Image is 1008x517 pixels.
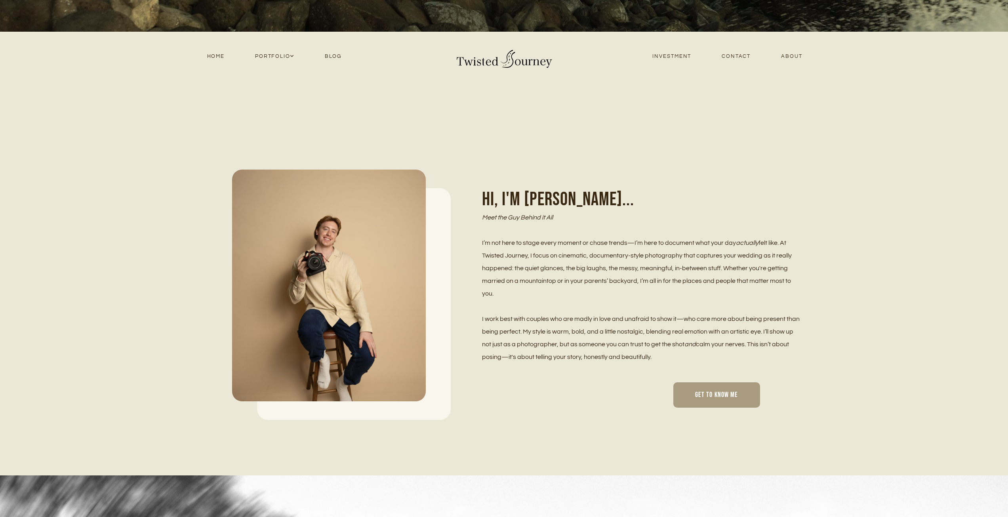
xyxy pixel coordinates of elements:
[482,188,634,211] span: Hi, I'm [PERSON_NAME]...
[673,382,760,408] a: Get To Know Me
[192,51,240,62] a: Home
[482,214,553,221] em: Meet the Guy Behind it All
[707,51,766,62] a: Contact
[240,51,309,62] a: Portfolio
[309,51,356,62] a: Blog
[482,316,801,347] span: I work best with couples who are madly in love and unafraid to show it—who care more about being ...
[482,240,793,297] span: felt like. At Twisted Journey, I focus on cinematic, documentary-style photography that captures ...
[255,52,295,61] span: Portfolio
[232,170,426,401] img: Creative portrait of photographer holding professional camera while seated on wooden stool.
[637,51,707,62] a: Investment
[695,391,738,400] span: Get To Know Me
[766,51,817,62] a: About
[482,341,790,360] span: calm your nerves. This isn’t about posing—it's about telling your story, honestly and beautifully.
[455,44,554,69] img: Twisted Journey
[736,240,758,246] em: actually
[684,341,696,347] em: and
[482,240,736,246] span: I’m not here to stage every moment or chase trends—I’m here to document what your day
